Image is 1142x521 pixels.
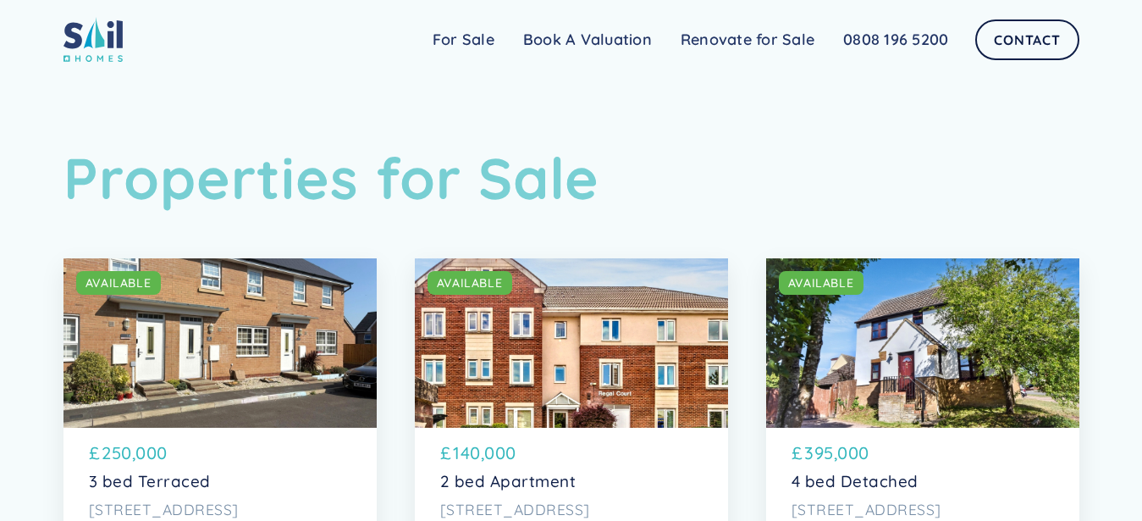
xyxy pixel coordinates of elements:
[418,23,509,57] a: For Sale
[440,441,452,466] p: £
[89,441,101,466] p: £
[792,441,803,466] p: £
[804,441,869,466] p: 395,000
[453,441,516,466] p: 140,000
[437,274,503,291] div: AVAILABLE
[63,144,1079,213] h1: Properties for Sale
[86,274,152,291] div: AVAILABLE
[666,23,829,57] a: Renovate for Sale
[792,472,1054,491] p: 4 bed Detached
[975,19,1079,60] a: Contact
[102,441,168,466] p: 250,000
[63,17,123,62] img: sail home logo colored
[788,274,854,291] div: AVAILABLE
[829,23,963,57] a: 0808 196 5200
[440,472,703,491] p: 2 bed Apartment
[509,23,666,57] a: Book A Valuation
[89,472,351,491] p: 3 bed Terraced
